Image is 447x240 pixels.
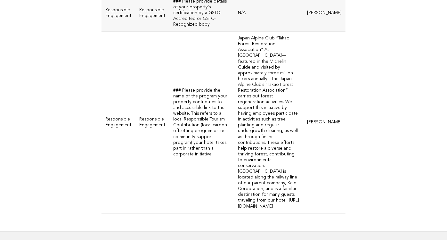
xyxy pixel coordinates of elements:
[303,32,345,213] td: [PERSON_NAME]
[169,32,234,213] td: ### Please provide the name of the program your property contributes to and accessible link to th...
[102,32,135,213] td: Responsible Engagement
[135,32,169,213] td: Responsible Engagement
[234,32,303,213] td: Japan Alpine Club “Takao Forest Restoration Association” At [GEOGRAPHIC_DATA]—featured in the Mic...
